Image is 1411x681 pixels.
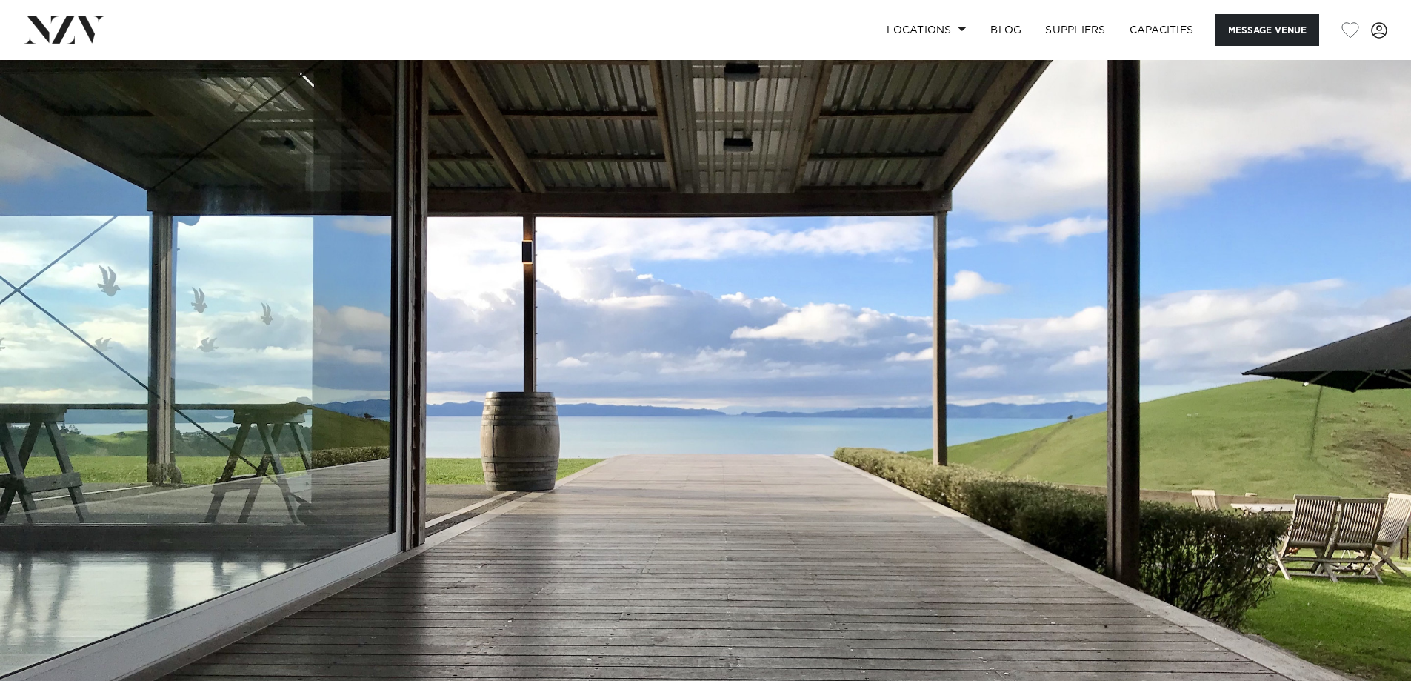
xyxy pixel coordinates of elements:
[1118,14,1206,46] a: Capacities
[1215,14,1319,46] button: Message Venue
[875,14,978,46] a: Locations
[24,16,104,43] img: nzv-logo.png
[978,14,1033,46] a: BLOG
[1033,14,1117,46] a: SUPPLIERS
